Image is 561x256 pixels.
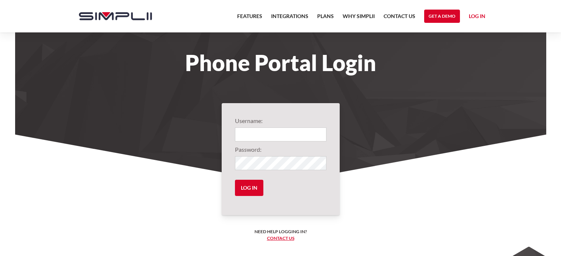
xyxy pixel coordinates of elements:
form: Login [235,116,326,202]
label: Username: [235,116,326,125]
a: Features [237,12,262,25]
h1: Phone Portal Login [72,55,490,71]
a: Get a Demo [424,10,460,23]
a: Log in [469,12,485,23]
a: Integrations [271,12,308,25]
img: Simplii [79,12,152,20]
a: Why Simplii [343,12,375,25]
input: Log in [235,180,263,196]
a: Contact US [384,12,415,25]
a: Contact us [267,235,294,241]
a: Plans [317,12,334,25]
h6: Need help logging in? ‍ [254,228,307,242]
label: Password: [235,145,326,154]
